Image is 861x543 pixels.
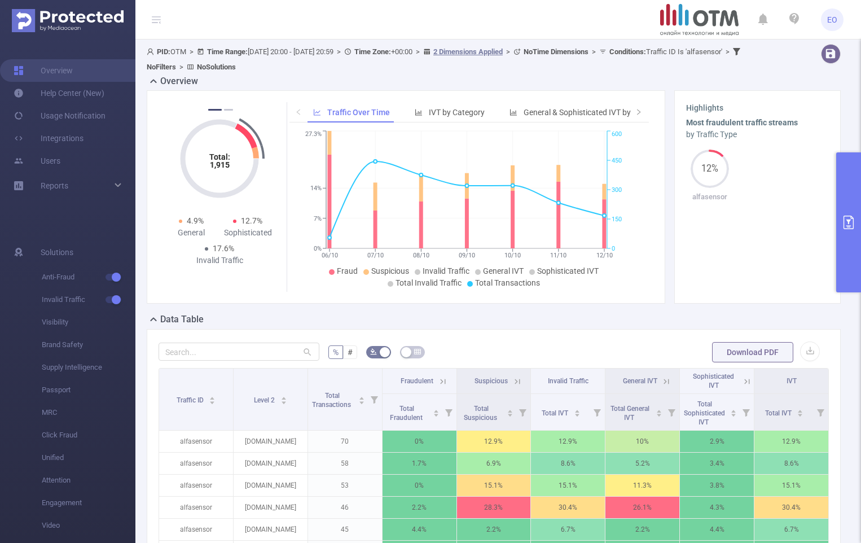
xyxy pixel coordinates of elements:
[280,395,287,402] div: Sort
[574,412,580,415] i: icon: caret-down
[176,63,187,71] span: >
[680,431,754,452] p: 2.9%
[712,342,793,362] button: Download PDF
[160,75,198,88] h2: Overview
[797,412,803,415] i: icon: caret-down
[209,395,216,399] i: icon: caret-up
[550,252,566,259] tspan: 11/10
[754,453,828,474] p: 8.6%
[574,408,580,411] i: icon: caret-up
[635,108,642,115] i: icon: right
[754,431,828,452] p: 12.9%
[686,191,734,203] p: alfasensor
[531,519,605,540] p: 6.7%
[433,408,440,415] div: Sort
[612,157,622,164] tspan: 450
[574,408,581,415] div: Sort
[531,497,605,518] p: 30.4%
[605,497,679,518] p: 26.1%
[537,266,599,275] span: Sophisticated IVT
[441,394,456,430] i: Filter menu
[656,408,662,411] i: icon: caret-up
[414,348,421,355] i: icon: table
[208,109,222,111] button: 1
[337,266,358,275] span: Fraud
[367,252,384,259] tspan: 07/10
[14,59,73,82] a: Overview
[656,408,662,415] div: Sort
[163,227,219,239] div: General
[159,519,233,540] p: alfasensor
[612,245,615,252] tspan: 0
[159,475,233,496] p: alfasensor
[219,227,276,239] div: Sophisticated
[147,48,157,55] i: icon: user
[686,118,798,127] b: Most fraudulent traffic streams
[429,108,485,117] span: IVT by Category
[42,266,135,288] span: Anti-Fraud
[42,424,135,446] span: Click Fraud
[401,377,433,385] span: Fraudulent
[197,63,236,71] b: No Solutions
[507,412,513,415] i: icon: caret-down
[42,401,135,424] span: MRC
[827,8,837,31] span: EO
[390,405,424,422] span: Total Fraudulent
[475,278,540,287] span: Total Transactions
[224,109,233,111] button: 2
[531,475,605,496] p: 15.1%
[42,492,135,514] span: Engagement
[370,348,377,355] i: icon: bg-colors
[664,394,679,430] i: Filter menu
[147,63,176,71] b: No Filters
[358,395,365,402] div: Sort
[605,519,679,540] p: 2.2%
[515,394,530,430] i: Filter menu
[730,408,737,415] div: Sort
[524,108,665,117] span: General & Sophisticated IVT by Category
[366,369,382,430] i: Filter menu
[509,108,517,116] i: icon: bar-chart
[305,131,322,138] tspan: 27.3%
[754,475,828,496] p: 15.1%
[415,108,423,116] i: icon: bar-chart
[159,497,233,518] p: alfasensor
[507,408,513,415] div: Sort
[548,377,588,385] span: Invalid Traffic
[812,394,828,430] i: Filter menu
[308,453,382,474] p: 58
[531,453,605,474] p: 8.6%
[327,108,390,117] span: Traffic Over Time
[42,514,135,537] span: Video
[457,497,531,518] p: 28.3%
[308,431,382,452] p: 70
[314,245,322,252] tspan: 0%
[605,431,679,452] p: 10%
[623,377,657,385] span: General IVT
[680,475,754,496] p: 3.8%
[383,497,456,518] p: 2.2%
[157,47,170,56] b: PID:
[383,519,456,540] p: 4.4%
[333,348,339,357] span: %
[213,244,234,253] span: 17.6%
[187,216,204,225] span: 4.9%
[797,408,803,411] i: icon: caret-up
[433,47,503,56] u: 2 Dimensions Applied
[234,453,307,474] p: [DOMAIN_NAME]
[160,313,204,326] h2: Data Table
[209,152,230,161] tspan: Total:
[186,47,197,56] span: >
[738,394,754,430] i: Filter menu
[295,108,302,115] i: icon: left
[14,150,60,172] a: Users
[14,104,106,127] a: Usage Notification
[210,160,230,169] tspan: 1,915
[234,519,307,540] p: [DOMAIN_NAME]
[358,400,364,403] i: icon: caret-down
[693,373,734,389] span: Sophisticated IVT
[308,519,382,540] p: 45
[457,519,531,540] p: 2.2%
[41,174,68,197] a: Reports
[686,102,829,114] h3: Highlights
